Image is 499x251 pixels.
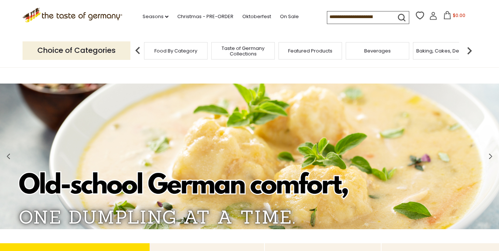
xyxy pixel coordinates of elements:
[177,13,233,21] a: Christmas - PRE-ORDER
[364,48,391,54] a: Beverages
[143,13,168,21] a: Seasons
[154,48,197,54] a: Food By Category
[416,48,474,54] a: Baking, Cakes, Desserts
[213,45,273,57] a: Taste of Germany Collections
[439,11,470,22] button: $0.00
[453,12,465,18] span: $0.00
[288,48,332,54] a: Featured Products
[280,13,299,21] a: On Sale
[242,13,271,21] a: Oktoberfest
[23,41,130,60] p: Choice of Categories
[130,43,145,58] img: previous arrow
[462,43,477,58] img: next arrow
